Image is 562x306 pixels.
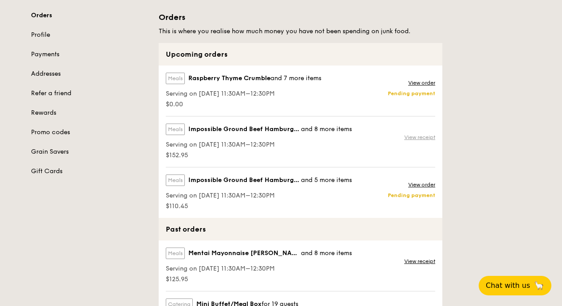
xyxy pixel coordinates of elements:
[166,140,352,149] span: Serving on [DATE] 11:30AM–12:30PM
[404,134,435,141] a: View receipt
[188,176,301,185] span: Impossible Ground Beef Hamburg with Japanese Curry
[188,249,301,258] span: Mentai Mayonnaise [PERSON_NAME]
[166,124,185,135] label: Meals
[31,31,148,39] a: Profile
[388,90,435,97] p: Pending payment
[301,125,352,133] span: and 8 more items
[166,248,185,259] label: Meals
[166,151,352,160] span: $152.95
[31,167,148,176] a: Gift Cards
[408,181,435,188] a: View order
[166,191,352,200] span: Serving on [DATE] 11:30AM–12:30PM
[166,202,352,211] span: $110.45
[486,280,530,291] span: Chat with us
[31,11,148,20] a: Orders
[301,249,352,257] span: and 8 more items
[188,125,301,134] span: Impossible Ground Beef Hamburg with Japanese Curry
[479,276,551,295] button: Chat with us🦙
[404,258,435,265] a: View receipt
[166,174,185,186] label: Meals
[31,108,148,117] a: Rewards
[166,275,352,284] span: $125.95
[534,280,544,291] span: 🦙
[301,176,352,184] span: and 5 more items
[159,218,442,240] div: Past orders
[388,192,435,199] p: Pending payment
[159,27,442,36] h5: This is where you realise how much money you have not been spending on junk food.
[31,50,148,59] a: Payments
[159,11,442,23] h1: Orders
[31,128,148,137] a: Promo codes
[166,73,185,84] label: Meals
[166,264,352,273] span: Serving on [DATE] 11:30AM–12:30PM
[166,100,321,109] span: $0.00
[31,89,148,98] a: Refer a friend
[188,74,270,83] span: Raspberry Thyme Crumble
[408,79,435,86] a: View order
[31,70,148,78] a: Addresses
[166,89,321,98] span: Serving on [DATE] 11:30AM–12:30PM
[159,43,442,66] div: Upcoming orders
[270,74,321,82] span: and 7 more items
[31,147,148,156] a: Grain Savers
